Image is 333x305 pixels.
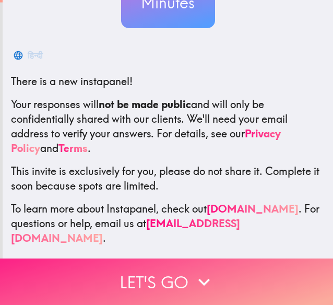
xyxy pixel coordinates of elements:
a: Terms [58,142,88,155]
a: Privacy Policy [11,127,281,155]
a: [EMAIL_ADDRESS][DOMAIN_NAME] [11,217,240,244]
div: हिन्दी [28,48,43,63]
p: Your responses will and will only be confidentially shared with our clients. We'll need your emai... [11,97,325,156]
p: To learn more about Instapanel, check out . For questions or help, email us at . [11,202,325,245]
p: This invite is exclusively for you, please do not share it. Complete it soon because spots are li... [11,164,325,193]
span: There is a new instapanel! [11,75,133,88]
b: not be made public [99,98,191,111]
button: हिन्दी [11,45,47,66]
a: [DOMAIN_NAME] [207,202,299,215]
